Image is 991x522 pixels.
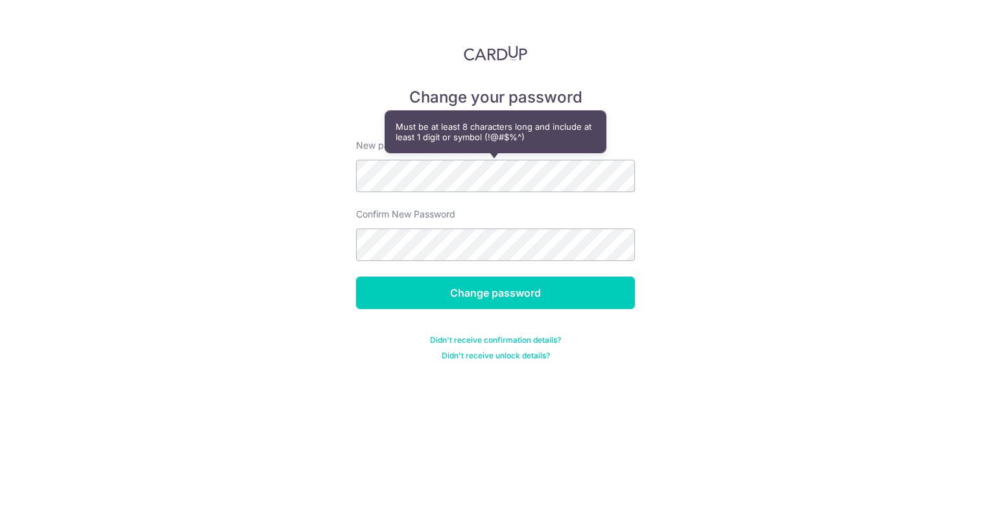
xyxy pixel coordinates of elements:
img: CardUp Logo [464,45,527,61]
input: Change password [356,277,635,309]
a: Didn't receive unlock details? [442,351,550,361]
label: Confirm New Password [356,208,455,221]
div: Must be at least 8 characters long and include at least 1 digit or symbol (!@#$%^) [385,111,606,153]
a: Didn't receive confirmation details? [430,335,561,345]
h5: Change your password [356,87,635,108]
label: New password [356,139,420,152]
